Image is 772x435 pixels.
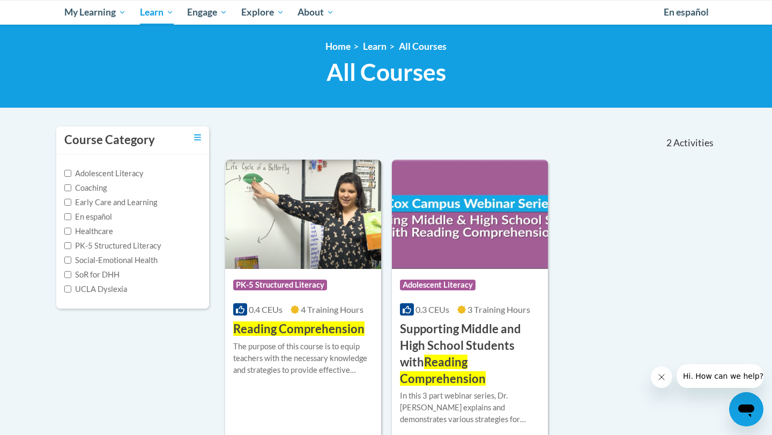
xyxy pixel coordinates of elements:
span: 0.3 CEUs [415,304,449,314]
label: UCLA Dyslexia [64,283,127,295]
input: Checkbox for Options [64,213,71,220]
img: Course Logo [225,160,381,269]
input: Checkbox for Options [64,199,71,206]
span: Reading Comprehension [233,321,365,336]
h3: Supporting Middle and High School Students with [400,321,540,387]
input: Checkbox for Options [64,228,71,235]
iframe: Button to launch messaging window [729,392,763,426]
span: My Learning [64,6,126,19]
label: PK-5 Structured Literacy [64,240,161,252]
input: Checkbox for Options [64,257,71,264]
label: SoR for DHH [64,269,120,281]
div: In this 3 part webinar series, Dr. [PERSON_NAME] explains and demonstrates various strategies for... [400,390,540,425]
span: Adolescent Literacy [400,280,476,290]
input: Checkbox for Options [64,242,71,249]
a: Toggle collapse [194,132,201,144]
div: The purpose of this course is to equip teachers with the necessary knowledge and strategies to pr... [233,341,373,376]
label: Healthcare [64,226,113,237]
input: Checkbox for Options [64,184,71,191]
span: Reading Comprehension [400,355,486,386]
a: All Courses [399,41,447,52]
span: Activities [673,137,714,149]
a: En español [657,1,716,24]
span: En español [664,6,709,18]
input: Checkbox for Options [64,170,71,177]
span: Engage [187,6,227,19]
label: Adolescent Literacy [64,168,144,179]
h3: Course Category [64,132,155,148]
a: Home [325,41,351,52]
span: 2 [666,137,672,149]
iframe: Message from company [677,364,763,388]
input: Checkbox for Options [64,271,71,278]
label: Early Care and Learning [64,197,157,208]
span: 3 Training Hours [467,304,530,314]
label: Social-Emotional Health [64,254,158,266]
span: Explore [241,6,284,19]
img: Course Logo [392,160,548,269]
label: Coaching [64,182,107,194]
a: Learn [363,41,387,52]
span: 0.4 CEUs [249,304,283,314]
span: All Courses [326,58,446,86]
span: Learn [140,6,174,19]
iframe: Close message [651,366,672,388]
label: En español [64,211,112,223]
span: PK-5 Structured Literacy [233,280,327,290]
span: 4 Training Hours [301,304,363,314]
input: Checkbox for Options [64,286,71,292]
span: About [298,6,334,19]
